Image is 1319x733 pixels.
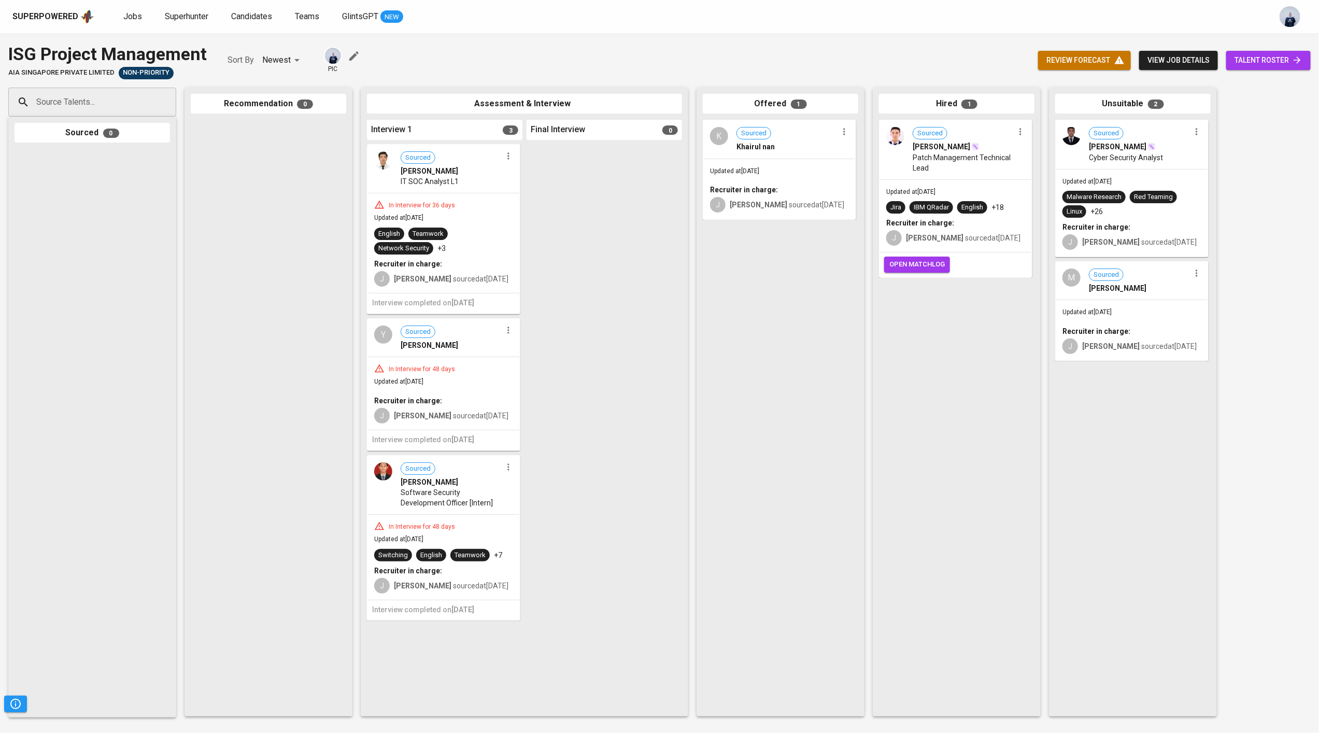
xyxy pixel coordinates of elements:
span: NEW [380,12,403,22]
div: Y [374,326,392,344]
div: English [378,229,400,239]
span: Updated at [DATE] [374,535,423,543]
div: Malware Research [1067,192,1122,202]
span: Candidates [231,11,272,21]
b: Recruiter in charge: [374,397,442,405]
div: Recommendation [191,94,346,114]
div: In Interview for 48 days [385,523,459,531]
div: Red Teaming [1134,192,1173,202]
a: Candidates [231,10,274,23]
div: ISG Project Management [8,41,207,67]
div: J [374,271,390,287]
h6: Interview completed on [372,604,515,616]
span: talent roster [1235,54,1302,67]
span: Updated at [DATE] [374,214,423,221]
span: 1 [791,100,807,109]
div: Unsuitable [1055,94,1211,114]
div: Assessment & Interview [367,94,682,114]
div: Sourced[PERSON_NAME]Cyber Security AnalystUpdated at[DATE]Malware ResearchRed TeamingLinux+26Recr... [1055,120,1209,257]
h6: Interview completed on [372,434,515,446]
span: sourced at [DATE] [1082,342,1197,350]
b: Recruiter in charge: [710,186,778,194]
span: [DATE] [451,435,474,444]
span: Updated at [DATE] [374,378,423,385]
div: Jira [890,203,901,213]
div: In Interview for 48 days [385,365,459,374]
div: Sufficient Talents in Pipeline [119,67,174,79]
button: open matchlog [884,257,950,273]
span: Sourced [913,129,947,138]
span: Sourced [737,129,771,138]
span: Sourced [1089,270,1123,280]
span: sourced at [DATE] [1082,238,1197,246]
div: J [1062,339,1078,354]
div: Sourced [15,123,170,143]
span: Cyber Security Analyst [1089,152,1163,163]
span: Updated at [DATE] [886,188,935,195]
div: IBM QRadar [914,203,949,213]
span: sourced at [DATE] [394,275,508,283]
div: Sourced[PERSON_NAME]Patch Management Technical LeadUpdated at[DATE]JiraIBM QRadarEnglish+18Recrui... [879,120,1032,278]
p: +26 [1090,206,1103,217]
b: [PERSON_NAME] [394,412,451,420]
div: In Interview for 36 days [385,201,459,210]
h6: Interview completed on [372,298,515,309]
span: review forecast [1046,54,1123,67]
b: Recruiter in charge: [374,260,442,268]
span: Sourced [401,153,435,163]
span: GlintsGPT [342,11,378,21]
b: Recruiter in charge: [886,219,954,227]
img: magic_wand.svg [971,143,980,151]
img: annisa@glints.com [325,48,341,64]
img: e997a48948ddb5966a92e80147a62b67.jpg [1062,127,1081,145]
div: J [374,578,390,594]
b: [PERSON_NAME] [394,275,451,283]
span: [DATE] [451,605,474,614]
div: Newest [262,51,303,70]
span: Sourced [401,327,435,337]
span: [PERSON_NAME] [1089,142,1146,152]
p: +7 [494,550,502,560]
span: Software Security Development Officer [Intern] [401,487,502,508]
span: Sourced [1089,129,1123,138]
p: +3 [437,243,446,253]
div: Superpowered [12,11,78,23]
div: Sourced[PERSON_NAME]IT SOC Analyst L1In Interview for 36 daysUpdated at[DATE]EnglishTeamworkNetwo... [367,144,520,314]
div: KSourcedKhairul nanUpdated at[DATE]Recruiter in charge:J[PERSON_NAME] sourcedat[DATE] [703,120,856,220]
span: [PERSON_NAME] [401,340,458,350]
b: [PERSON_NAME] [394,582,451,590]
div: Teamwork [455,551,486,560]
img: app logo [80,9,94,24]
div: Teamwork [413,229,444,239]
span: [DATE] [451,299,474,307]
span: sourced at [DATE] [730,201,844,209]
span: Superhunter [165,11,208,21]
span: 0 [662,125,678,135]
span: Patch Management Technical Lead [913,152,1014,173]
div: YSourced[PERSON_NAME]In Interview for 48 daysUpdated at[DATE]Recruiter in charge:J[PERSON_NAME] s... [367,318,520,451]
span: AIA Singapore Private Limited [8,68,115,78]
div: J [1062,234,1078,250]
span: Non-Priority [119,68,174,78]
p: Newest [262,54,291,66]
div: J [710,197,726,213]
span: Jobs [123,11,142,21]
span: view job details [1147,54,1210,67]
span: sourced at [DATE] [394,582,508,590]
span: open matchlog [889,259,945,271]
b: Recruiter in charge: [1062,327,1130,335]
div: English [961,203,983,213]
span: 0 [103,129,119,138]
a: Jobs [123,10,144,23]
img: 72b0648a89f85ce326069193e489e09f.jpeg [886,127,904,145]
span: 1 [961,100,977,109]
span: [PERSON_NAME] [1089,283,1146,293]
span: Teams [295,11,319,21]
img: annisa@glints.com [1280,6,1300,27]
b: [PERSON_NAME] [1082,342,1140,350]
img: magic_wand.svg [1147,143,1156,151]
span: Updated at [DATE] [1062,178,1112,185]
div: M [1062,269,1081,287]
a: Teams [295,10,321,23]
p: Sort By [228,54,254,66]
